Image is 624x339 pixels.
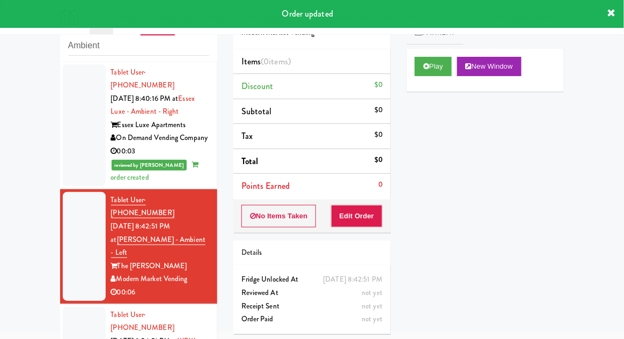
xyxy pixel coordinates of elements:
div: 00:06 [111,286,209,299]
li: Tablet User· [PHONE_NUMBER][DATE] 8:42:51 PM at[PERSON_NAME] - Ambient - LeftThe [PERSON_NAME]Mod... [60,189,217,304]
span: Tax [241,130,253,142]
span: not yet [362,288,383,298]
span: reviewed by [PERSON_NAME] [112,160,187,171]
button: Play [415,57,452,76]
div: Fridge Unlocked At [241,273,383,286]
span: Points Earned [241,180,290,192]
div: Essex Luxe Apartments [111,119,209,132]
span: Items [241,55,291,68]
span: Order updated [282,8,333,20]
div: $0 [375,153,383,167]
button: No Items Taken [241,205,317,227]
div: Modern Market Vending [111,272,209,286]
div: 00:03 [111,145,209,158]
div: Details [241,246,383,260]
li: Tablet User· [PHONE_NUMBER][DATE] 8:40:16 PM atEssex Luxe - Ambient - RightEssex Luxe ApartmentsO... [60,62,217,189]
span: [DATE] 8:40:16 PM at [111,93,179,104]
div: The [PERSON_NAME] [111,260,209,273]
div: $0 [375,128,383,142]
input: Search vision orders [68,36,209,56]
ng-pluralize: items [269,55,289,68]
span: not yet [362,301,383,311]
a: [PERSON_NAME] - Ambient - Left [111,234,206,259]
a: Tablet User· [PHONE_NUMBER] [111,309,174,333]
div: $0 [375,78,383,92]
span: (0 ) [261,55,291,68]
div: Order Paid [241,313,383,326]
div: $0 [375,104,383,117]
h5: Modern Market Vending [241,29,383,37]
div: [DATE] 8:42:51 PM [323,273,383,286]
a: Tablet User· [PHONE_NUMBER] [111,195,174,219]
button: New Window [457,57,522,76]
a: Tablet User· [PHONE_NUMBER] [111,67,174,91]
div: Receipt Sent [241,300,383,313]
div: 0 [378,178,383,191]
span: [DATE] 8:42:51 PM at [111,221,171,245]
div: Reviewed At [241,286,383,300]
span: not yet [362,314,383,324]
span: Total [241,155,259,167]
button: Edit Order [331,205,383,227]
span: Discount [241,80,274,92]
div: On Demand Vending Company [111,131,209,145]
span: Subtotal [241,105,272,117]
